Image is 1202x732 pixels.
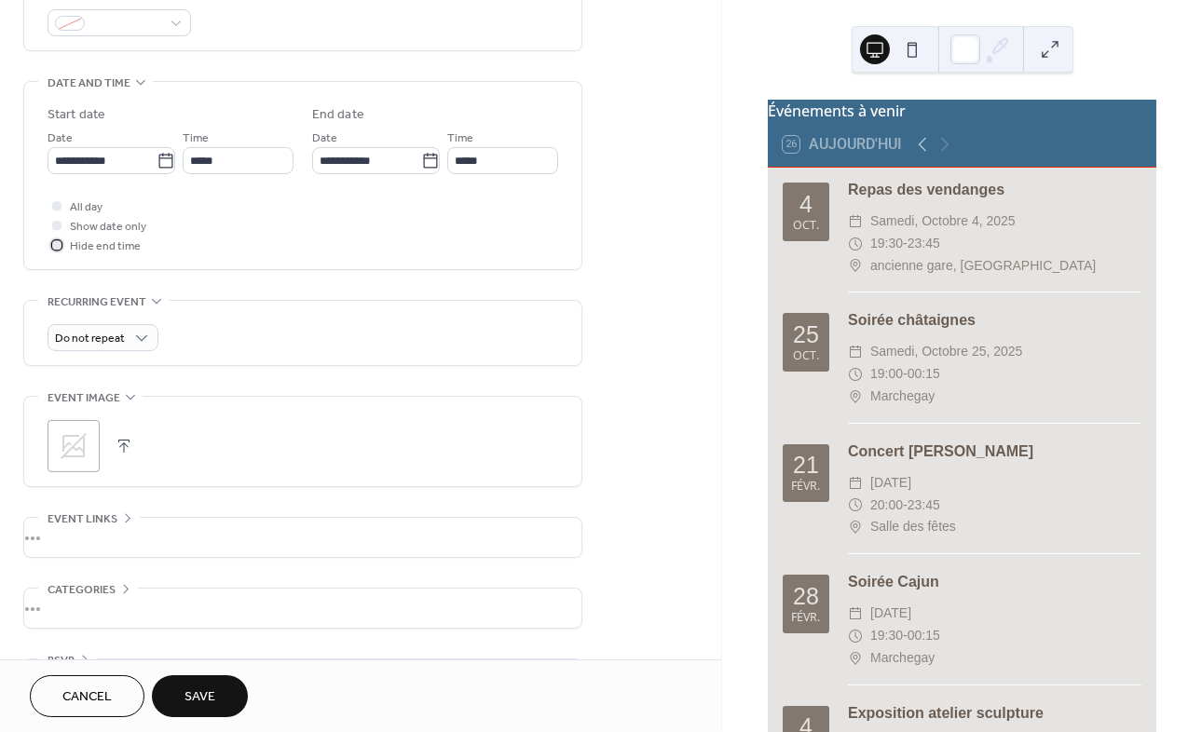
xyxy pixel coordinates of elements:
[848,386,863,408] div: ​
[903,363,908,386] span: -
[30,675,144,717] button: Cancel
[848,603,863,625] div: ​
[312,105,364,125] div: End date
[70,237,141,257] span: Hide end time
[48,129,73,149] span: Date
[62,688,112,708] span: Cancel
[768,100,1156,122] div: Événements à venir
[183,129,209,149] span: Time
[152,675,248,717] button: Save
[848,571,1141,593] div: Soirée Cajun
[848,309,1141,332] div: Soirée châtaignes
[848,702,1141,725] div: Exposition atelier sculpture
[870,341,1022,363] span: samedi, octobre 25, 2025
[870,233,903,255] span: 19:30
[799,193,813,216] div: 4
[24,518,581,557] div: •••
[48,420,100,472] div: ;
[447,129,473,149] span: Time
[870,495,903,517] span: 20:00
[848,233,863,255] div: ​
[848,495,863,517] div: ​
[48,74,130,93] span: Date and time
[848,255,863,278] div: ​
[903,625,908,647] span: -
[870,363,903,386] span: 19:00
[908,363,940,386] span: 00:15
[848,625,863,647] div: ​
[848,516,863,538] div: ​
[792,481,821,493] div: févr.
[903,495,908,517] span: -
[70,218,146,237] span: Show date only
[908,495,940,517] span: 23:45
[70,198,102,218] span: All day
[903,233,908,255] span: -
[908,233,940,255] span: 23:45
[870,516,956,538] span: Salle des fêtes
[48,292,146,312] span: Recurring event
[870,647,935,670] span: Marchegay
[870,603,911,625] span: [DATE]
[48,651,75,671] span: RSVP
[848,210,863,233] div: ​
[870,255,1096,278] span: ancienne gare, [GEOGRAPHIC_DATA]
[848,341,863,363] div: ​
[793,220,819,232] div: oct.
[848,472,863,495] div: ​
[184,688,215,708] span: Save
[48,105,105,125] div: Start date
[870,386,935,408] span: Marchegay
[870,210,1016,233] span: samedi, octobre 4, 2025
[312,129,337,149] span: Date
[793,585,819,608] div: 28
[870,472,911,495] span: [DATE]
[870,625,903,647] span: 19:30
[848,441,1141,463] div: Concert [PERSON_NAME]
[793,323,819,346] div: 25
[48,388,120,408] span: Event image
[793,454,819,477] div: 21
[908,625,940,647] span: 00:15
[848,179,1141,201] div: Repas des vendanges
[55,329,125,350] span: Do not repeat
[848,363,863,386] div: ​
[48,509,117,529] span: Event links
[24,589,581,628] div: •••
[848,647,863,670] div: ​
[48,580,116,600] span: Categories
[793,350,819,362] div: oct.
[792,612,821,624] div: févr.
